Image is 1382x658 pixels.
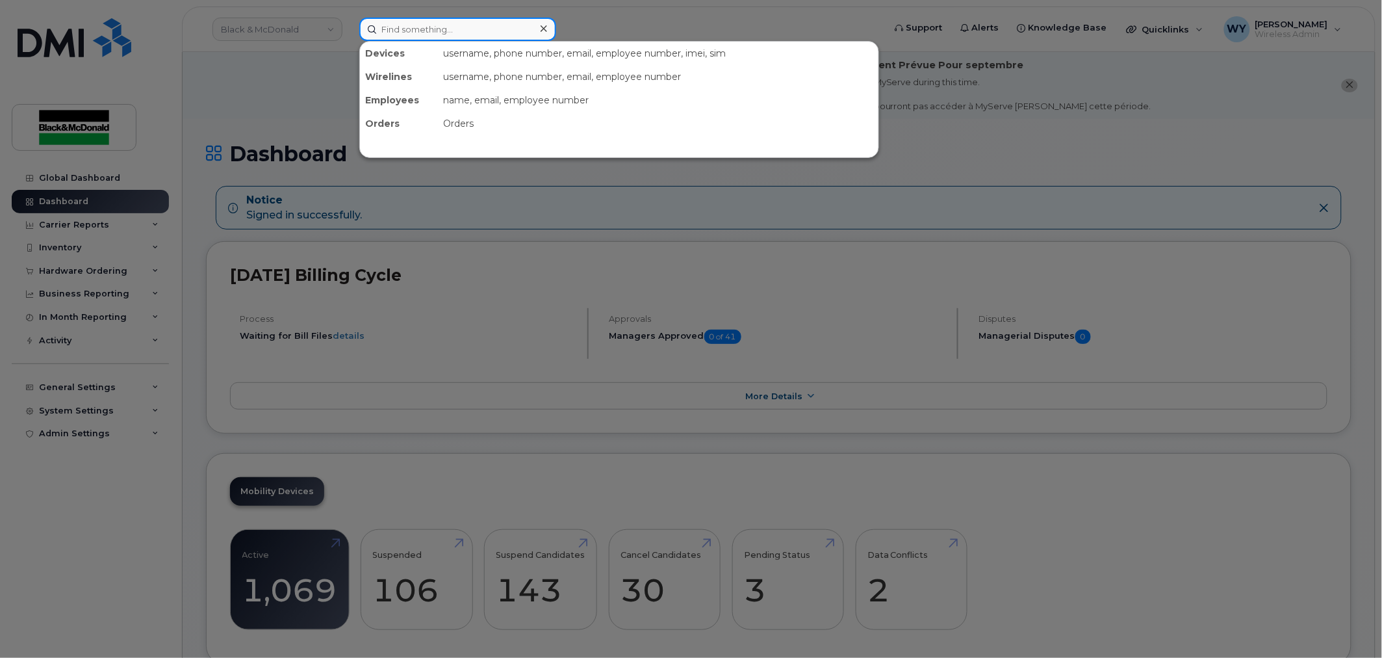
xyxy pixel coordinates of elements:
div: Employees [360,88,438,112]
div: username, phone number, email, employee number [438,65,878,88]
div: Devices [360,42,438,65]
div: name, email, employee number [438,88,878,112]
div: Orders [360,112,438,135]
div: username, phone number, email, employee number, imei, sim [438,42,878,65]
div: Orders [438,112,878,135]
div: Wirelines [360,65,438,88]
